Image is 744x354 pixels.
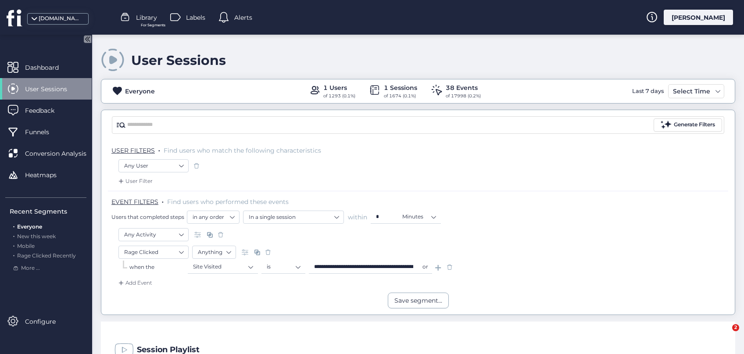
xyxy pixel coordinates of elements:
nz-select-item: In a single session [249,211,338,224]
div: Generate Filters [674,121,715,129]
div: when the [129,263,188,272]
div: [PERSON_NAME] [664,10,733,25]
nz-select-item: is [267,260,300,273]
div: Everyone [125,86,155,96]
span: . [13,250,14,259]
div: Save segment... [394,296,442,305]
div: Add Event [117,279,152,287]
span: . [13,222,14,230]
span: More ... [21,264,40,272]
div: User Sessions [131,52,226,68]
nz-select-item: Minutes [402,210,436,223]
span: Library [136,13,157,22]
div: Last 7 days [630,84,666,98]
iframe: Intercom live chat [714,324,735,345]
span: Conversion Analysis [25,149,100,158]
span: within [348,213,367,222]
div: [DOMAIN_NAME] [39,14,82,23]
span: . [158,145,160,154]
nz-select-item: Anything [198,246,230,259]
nz-select-item: Any User [124,159,183,172]
span: EVENT FILTERS [111,198,158,206]
div: or [418,261,432,274]
span: Dashboard [25,63,72,72]
span: Alerts [234,13,252,22]
div: 1 Users [323,83,355,93]
span: Funnels [25,127,62,137]
span: Find users who performed these events [167,198,289,206]
div: of 1674 (0.1%) [384,93,417,100]
span: USER FILTERS [111,147,155,154]
span: User Sessions [25,84,80,94]
span: Everyone [17,223,42,230]
div: of 17998 (0.2%) [446,93,481,100]
span: Rage Clicked Recently [17,252,76,259]
span: . [162,196,164,205]
div: of 1293 (0.1%) [323,93,355,100]
div: Select Time [671,86,712,97]
span: Heatmaps [25,170,70,180]
span: For Segments [141,22,165,28]
span: New this week [17,233,56,240]
span: . [13,231,14,240]
div: 1 Sessions [384,83,417,93]
div: 38 Events [446,83,481,93]
span: 2 [732,324,739,331]
span: Users that completed steps [111,213,184,221]
nz-select-item: Rage Clicked [124,246,183,259]
nz-select-item: in any order [193,211,234,224]
div: Recent Segments [10,207,86,216]
div: User Filter [117,177,153,186]
span: Feedback [25,106,68,115]
span: Find users who match the following characteristics [164,147,321,154]
span: Mobile [17,243,35,249]
span: Labels [186,13,205,22]
span: Configure [25,317,69,326]
nz-select-item: Any Activity [124,228,183,241]
button: Generate Filters [654,118,722,132]
span: . [13,241,14,249]
nz-select-item: Site Visited [193,260,253,273]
